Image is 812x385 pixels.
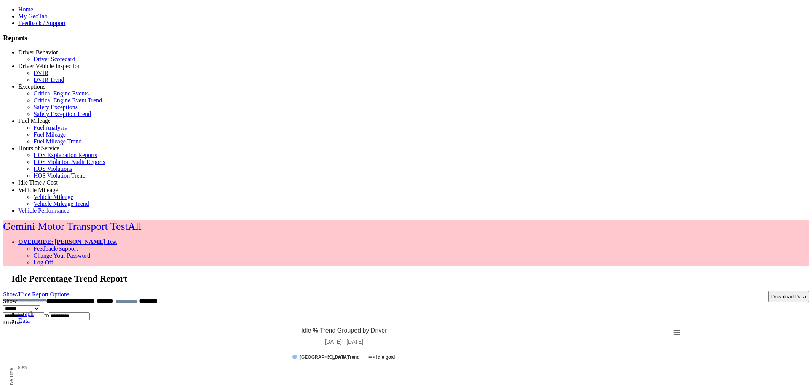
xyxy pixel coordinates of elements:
[34,172,86,179] a: HOS Violation Trend
[34,97,102,103] a: Critical Engine Event Trend
[332,355,360,360] tspan: Linear Trend
[34,186,56,192] a: Idle Cost
[18,365,27,370] text: 80%
[34,259,53,266] a: Log Off
[34,76,64,83] a: DVIR Trend
[3,298,17,304] label: Show
[325,339,364,345] tspan: [DATE] - [DATE]
[18,239,117,245] a: OVERRIDE: [PERSON_NAME] Test
[34,245,78,252] a: Feedback/Support
[18,179,58,186] a: Idle Time / Cost
[34,194,73,200] a: Vehicle Mileage
[18,13,48,19] a: My GeoTab
[3,220,142,232] a: Gemini Motor Transport TestAll
[34,56,75,62] a: Driver Scorecard
[11,274,809,284] h2: Idle Percentage Trend Report
[18,310,34,317] a: Graph
[300,355,348,360] tspan: [GEOGRAPHIC_DATA]
[44,312,49,318] span: to
[34,104,78,110] a: Safety Exceptions
[3,320,22,326] label: Display
[34,111,91,117] a: Safety Exception Trend
[34,138,81,145] a: Fuel Mileage Trend
[768,291,809,302] button: Download Data
[302,327,388,334] tspan: Idle % Trend Grouped by Driver
[18,63,81,69] a: Driver Vehicle Inspection
[376,355,395,360] tspan: Idle goal
[18,49,58,56] a: Driver Behavior
[18,207,69,214] a: Vehicle Performance
[34,159,105,165] a: HOS Violation Audit Reports
[3,289,69,299] a: Show/Hide Report Options
[18,20,65,26] a: Feedback / Support
[34,90,89,97] a: Critical Engine Events
[18,317,30,324] a: Data
[34,200,89,207] a: Vehicle Mileage Trend
[34,124,67,131] a: Fuel Analysis
[34,165,72,172] a: HOS Violations
[18,145,59,151] a: Hours of Service
[34,152,97,158] a: HOS Explanation Reports
[34,252,90,259] a: Change Your Password
[3,34,809,42] h3: Reports
[18,83,45,90] a: Exceptions
[34,131,66,138] a: Fuel Mileage
[18,6,33,13] a: Home
[18,187,58,193] a: Vehicle Mileage
[34,70,48,76] a: DVIR
[18,118,51,124] a: Fuel Mileage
